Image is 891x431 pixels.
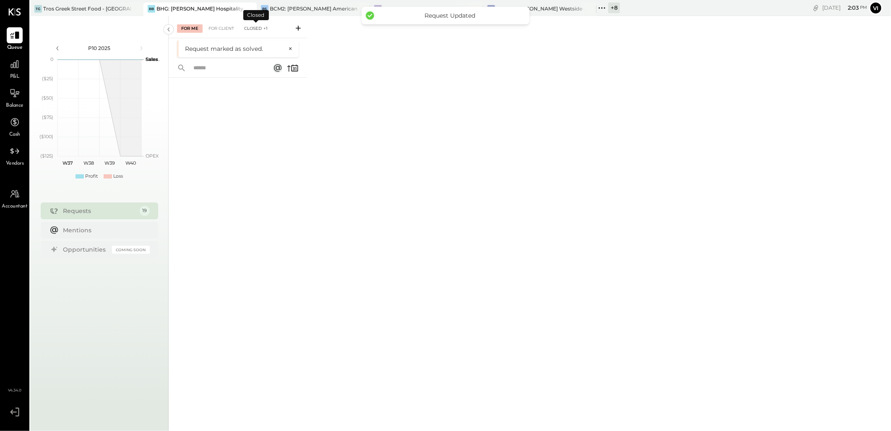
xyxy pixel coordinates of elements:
[204,24,238,33] div: For Client
[822,4,867,12] div: [DATE]
[383,5,471,12] div: BCM1: [PERSON_NAME] Kitchen Bar Market
[869,1,883,15] button: Vi
[7,44,23,52] span: Queue
[6,102,23,110] span: Balance
[156,5,244,12] div: BHG: [PERSON_NAME] Hospitality Group, LLC
[85,173,98,180] div: Profit
[146,56,158,62] text: Sales
[63,226,146,234] div: Mentions
[496,5,584,12] div: BCM3: [PERSON_NAME] Westside Grill
[125,160,136,166] text: W40
[10,73,20,81] span: P&L
[240,24,272,33] div: Closed
[2,203,28,210] span: Accountant
[113,173,123,180] div: Loss
[812,3,820,12] div: copy link
[63,160,73,166] text: W37
[63,207,135,215] div: Requests
[378,12,521,19] div: Request Updated
[0,56,29,81] a: P&L
[0,27,29,52] a: Queue
[42,95,53,101] text: ($50)
[185,45,284,53] div: Request marked as solved.
[146,153,159,159] text: OPEX
[140,206,150,216] div: 19
[34,5,42,13] div: TG
[608,3,620,13] div: + 8
[0,85,29,110] a: Balance
[63,245,108,254] div: Opportunities
[270,5,357,12] div: BCM2: [PERSON_NAME] American Cooking
[9,131,20,139] span: Cash
[243,10,269,20] div: Closed
[83,160,94,166] text: W38
[0,186,29,210] a: Accountant
[0,114,29,139] a: Cash
[374,5,382,13] div: BR
[148,5,155,13] div: BB
[42,114,53,120] text: ($75)
[263,26,268,32] span: +1
[50,56,53,62] text: 0
[284,45,292,53] button: ×
[104,160,115,166] text: W39
[261,5,268,13] div: BS
[64,45,135,52] div: P10 2025
[177,24,203,33] div: For Me
[112,246,150,254] div: Coming Soon
[6,160,24,168] span: Vendors
[43,5,131,12] div: Tros Greek Street Food - [GEOGRAPHIC_DATA]
[39,134,53,139] text: ($100)
[40,153,53,159] text: ($125)
[0,143,29,168] a: Vendors
[42,76,53,81] text: ($25)
[487,5,495,13] div: BR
